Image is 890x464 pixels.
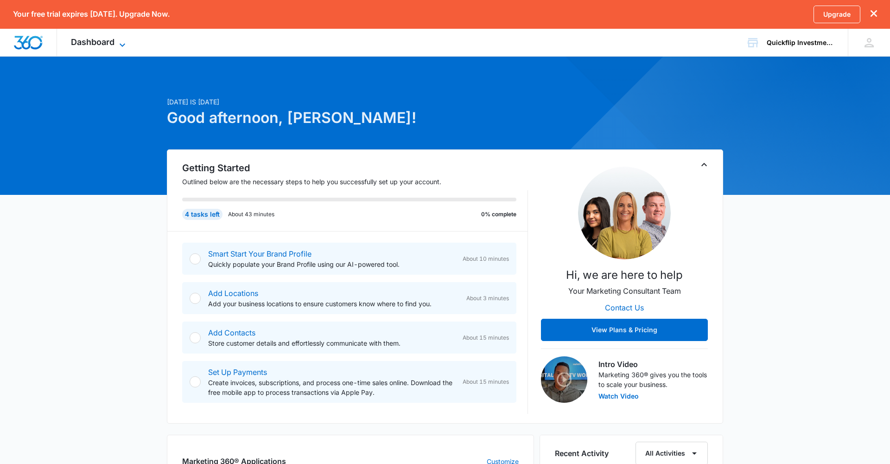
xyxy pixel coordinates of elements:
[463,255,509,263] span: About 10 minutes
[555,448,609,459] h6: Recent Activity
[466,294,509,303] span: About 3 minutes
[13,10,170,19] p: Your free trial expires [DATE]. Upgrade Now.
[182,209,222,220] div: 4 tasks left
[167,97,534,107] p: [DATE] is [DATE]
[208,328,255,337] a: Add Contacts
[208,338,455,348] p: Store customer details and effortlessly communicate with them.
[566,267,683,284] p: Hi, we are here to help
[767,39,834,46] div: account name
[481,210,516,219] p: 0% complete
[208,289,258,298] a: Add Locations
[463,334,509,342] span: About 15 minutes
[699,159,710,170] button: Toggle Collapse
[871,10,877,19] button: dismiss this dialog
[463,378,509,386] span: About 15 minutes
[208,259,455,269] p: Quickly populate your Brand Profile using our AI-powered tool.
[208,367,267,377] a: Set Up Payments
[208,299,459,309] p: Add your business locations to ensure customers know where to find you.
[598,359,708,370] h3: Intro Video
[541,356,587,403] img: Intro Video
[228,210,274,219] p: About 43 minutes
[814,6,860,23] a: Upgrade
[596,296,653,319] button: Contact Us
[71,37,114,47] span: Dashboard
[208,378,455,397] p: Create invoices, subscriptions, and process one-time sales online. Download the free mobile app t...
[568,285,681,296] p: Your Marketing Consultant Team
[167,107,534,129] h1: Good afternoon, [PERSON_NAME]!
[208,249,311,258] a: Smart Start Your Brand Profile
[57,29,142,56] div: Dashboard
[182,161,528,175] h2: Getting Started
[598,370,708,389] p: Marketing 360® gives you the tools to scale your business.
[182,177,528,187] p: Outlined below are the necessary steps to help you successfully set up your account.
[541,319,708,341] button: View Plans & Pricing
[598,393,639,400] button: Watch Video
